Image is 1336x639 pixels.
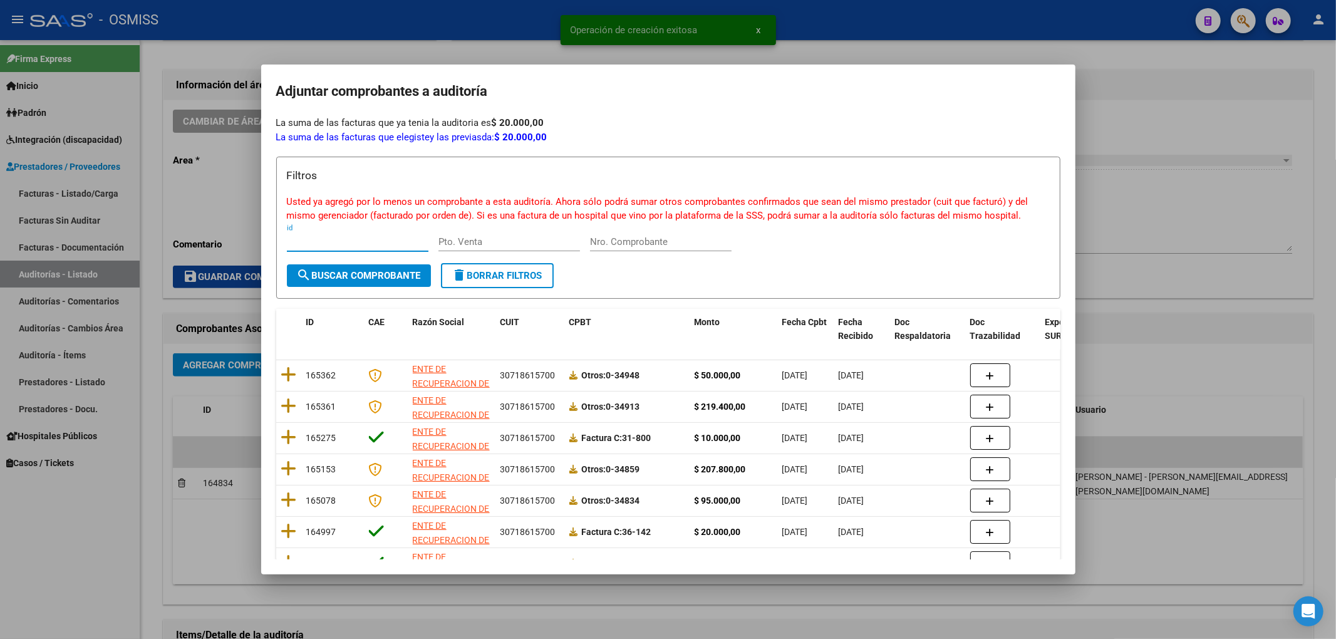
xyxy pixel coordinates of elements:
[582,464,606,474] span: Otros:
[839,370,864,380] span: [DATE]
[1040,309,1109,350] datatable-header-cell: Expediente SUR Asociado
[895,317,951,341] span: Doc Respaldatoria
[500,402,556,412] span: 30718615700
[582,370,640,380] strong: 0-34948
[782,433,808,443] span: [DATE]
[430,132,482,143] span: y las previas
[839,433,864,443] span: [DATE]
[276,80,1060,103] h2: Adjuntar comprobantes a auditoría
[777,309,834,350] datatable-header-cell: Fecha Cpbt
[1293,596,1323,626] div: Open Intercom Messenger
[287,167,1050,184] h3: Filtros
[413,521,490,630] span: ENTE DE RECUPERACION DE FONDOS PARA EL FORTALECIMIENTO DEL SISTEMA DE SALUD DE MENDOZA (REFORSAL)...
[500,527,556,537] span: 30718615700
[695,317,720,327] span: Monto
[306,527,336,537] span: 164997
[452,270,542,281] span: Borrar Filtros
[839,496,864,506] span: [DATE]
[441,263,554,288] button: Borrar Filtros
[287,264,431,287] button: Buscar Comprobante
[306,433,336,443] span: 165275
[695,402,746,412] strong: $ 219.400,00
[782,317,827,327] span: Fecha Cpbt
[582,527,623,537] span: Factura C:
[582,370,606,380] span: Otros:
[413,317,465,327] span: Razón Social
[495,132,547,143] strong: $ 20.000,00
[782,558,808,568] span: [DATE]
[306,370,336,380] span: 165362
[276,116,1060,130] div: La suma de las facturas que ya tenia la auditoria es
[306,402,336,412] span: 165361
[582,464,640,474] strong: 0-34859
[782,402,808,412] span: [DATE]
[839,558,864,568] span: [DATE]
[970,317,1021,341] span: Doc Trazabilidad
[369,317,385,327] span: CAE
[306,496,336,506] span: 165078
[695,558,741,568] strong: $ 18.000,00
[582,496,640,506] strong: 0-34834
[413,489,490,599] span: ENTE DE RECUPERACION DE FONDOS PARA EL FORTALECIMIENTO DEL SISTEMA DE SALUD DE MENDOZA (REFORSAL)...
[839,527,864,537] span: [DATE]
[287,195,1050,223] p: Usted ya agregó por lo menos un comprobante a esta auditoría. Ahora sólo podrá sumar otros compro...
[564,309,690,350] datatable-header-cell: CPBT
[306,464,336,474] span: 165153
[1045,317,1101,341] span: Expediente SUR Asociado
[782,464,808,474] span: [DATE]
[782,370,808,380] span: [DATE]
[297,268,312,283] mat-icon: search
[364,309,408,350] datatable-header-cell: CAE
[582,433,623,443] span: Factura C:
[695,496,741,506] strong: $ 95.000,00
[569,317,592,327] span: CPBT
[582,527,651,537] strong: 36-142
[413,427,490,536] span: ENTE DE RECUPERACION DE FONDOS PARA EL FORTALECIMIENTO DEL SISTEMA DE SALUD DE MENDOZA (REFORSAL)...
[500,464,556,474] span: 30718615700
[306,317,314,327] span: ID
[582,433,651,443] strong: 31-800
[276,132,547,143] span: La suma de las facturas que elegiste da:
[839,317,874,341] span: Fecha Recibido
[413,364,490,474] span: ENTE DE RECUPERACION DE FONDOS PARA EL FORTALECIMIENTO DEL SISTEMA DE SALUD DE MENDOZA (REFORSAL)...
[782,496,808,506] span: [DATE]
[782,527,808,537] span: [DATE]
[695,433,741,443] strong: $ 10.000,00
[452,268,467,283] mat-icon: delete
[582,402,640,412] strong: 0-34913
[890,309,965,350] datatable-header-cell: Doc Respaldatoria
[582,402,606,412] span: Otros:
[695,464,746,474] strong: $ 207.800,00
[690,309,777,350] datatable-header-cell: Monto
[500,433,556,443] span: 30718615700
[413,395,490,505] span: ENTE DE RECUPERACION DE FONDOS PARA EL FORTALECIMIENTO DEL SISTEMA DE SALUD DE MENDOZA (REFORSAL)...
[306,558,336,568] span: 164913
[582,496,606,506] span: Otros:
[500,496,556,506] span: 30718615700
[408,309,495,350] datatable-header-cell: Razón Social
[695,527,741,537] strong: $ 20.000,00
[495,309,564,350] datatable-header-cell: CUIT
[839,402,864,412] span: [DATE]
[839,464,864,474] span: [DATE]
[582,558,651,568] strong: 138-18
[834,309,890,350] datatable-header-cell: Fecha Recibido
[301,309,364,350] datatable-header-cell: ID
[695,370,741,380] strong: $ 50.000,00
[413,458,490,568] span: ENTE DE RECUPERACION DE FONDOS PARA EL FORTALECIMIENTO DEL SISTEMA DE SALUD DE MENDOZA (REFORSAL)...
[492,117,544,128] strong: $ 20.000,00
[500,558,556,568] span: 30718615700
[500,370,556,380] span: 30718615700
[500,317,520,327] span: CUIT
[297,270,421,281] span: Buscar Comprobante
[582,558,623,568] span: Factura C:
[965,309,1040,350] datatable-header-cell: Doc Trazabilidad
